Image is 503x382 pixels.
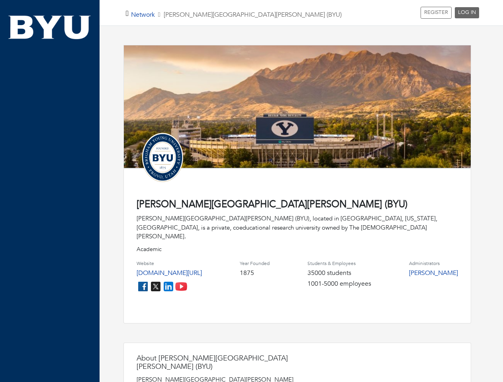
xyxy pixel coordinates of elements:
img: twitter_icon-7d0bafdc4ccc1285aa2013833b377ca91d92330db209b8298ca96278571368c9.png [149,280,162,293]
h4: Website [137,261,202,266]
img: lavell-edwards-stadium.jpg [124,45,471,175]
h4: Students & Employees [307,261,371,266]
a: [PERSON_NAME] [409,269,458,277]
img: linkedin_icon-84db3ca265f4ac0988026744a78baded5d6ee8239146f80404fb69c9eee6e8e7.png [162,280,175,293]
img: facebook_icon-256f8dfc8812ddc1b8eade64b8eafd8a868ed32f90a8d2bb44f507e1979dbc24.png [137,280,149,293]
img: youtube_icon-fc3c61c8c22f3cdcae68f2f17984f5f016928f0ca0694dd5da90beefb88aa45e.png [175,280,188,293]
a: Network [131,10,155,19]
h4: 35000 students [307,269,371,277]
div: [PERSON_NAME][GEOGRAPHIC_DATA][PERSON_NAME] (BYU), located in [GEOGRAPHIC_DATA], [US_STATE], [GEO... [137,214,458,241]
img: BYU.png [8,14,92,41]
h4: [PERSON_NAME][GEOGRAPHIC_DATA][PERSON_NAME] (BYU) [137,199,458,210]
h4: Administrators [409,261,458,266]
h4: Year Founded [240,261,270,266]
h4: 1875 [240,269,270,277]
a: LOG IN [455,7,479,18]
h4: 1001-5000 employees [307,280,371,288]
h4: About [PERSON_NAME][GEOGRAPHIC_DATA][PERSON_NAME] (BYU) [137,354,296,371]
a: REGISTER [421,7,452,19]
h5: [PERSON_NAME][GEOGRAPHIC_DATA][PERSON_NAME] (BYU) [131,11,342,19]
p: Academic [137,245,458,253]
img: Untitled-design-3.png [137,131,188,183]
a: [DOMAIN_NAME][URL] [137,269,202,277]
